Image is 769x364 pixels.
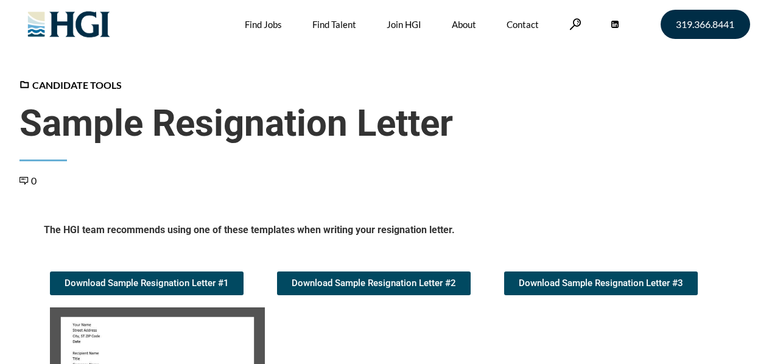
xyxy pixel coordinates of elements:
[19,102,750,145] span: Sample Resignation Letter
[277,271,471,295] a: Download Sample Resignation Letter #2
[292,279,456,288] span: Download Sample Resignation Letter #2
[19,175,37,186] a: 0
[19,79,122,91] a: Candidate Tools
[519,279,683,288] span: Download Sample Resignation Letter #3
[676,19,734,29] span: 319.366.8441
[65,279,229,288] span: Download Sample Resignation Letter #1
[504,271,698,295] a: Download Sample Resignation Letter #3
[50,271,244,295] a: Download Sample Resignation Letter #1
[661,10,750,39] a: 319.366.8441
[44,223,726,241] h5: The HGI team recommends using one of these templates when writing your resignation letter.
[569,18,581,30] a: Search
